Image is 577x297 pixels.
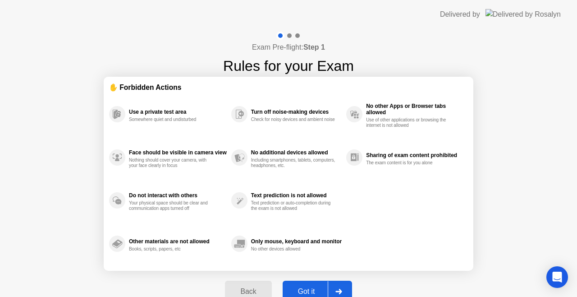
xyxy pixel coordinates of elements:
[251,117,336,122] div: Check for noisy devices and ambient noise
[129,117,214,122] div: Somewhere quiet and undisturbed
[366,152,463,158] div: Sharing of exam content prohibited
[129,246,214,252] div: Books, scripts, papers, etc
[485,9,561,19] img: Delivered by Rosalyn
[129,149,227,156] div: Face should be visible in camera view
[366,117,451,128] div: Use of other applications or browsing the internet is not allowed
[303,43,325,51] b: Step 1
[251,200,336,211] div: Text prediction or auto-completion during the exam is not allowed
[251,109,342,115] div: Turn off noise-making devices
[129,158,214,168] div: Nothing should cover your camera, with your face clearly in focus
[129,109,227,115] div: Use a private test area
[252,42,325,53] h4: Exam Pre-flight:
[251,238,342,245] div: Only mouse, keyboard and monitor
[285,288,328,296] div: Got it
[228,288,269,296] div: Back
[129,200,214,211] div: Your physical space should be clear and communication apps turned off
[129,192,227,199] div: Do not interact with others
[366,160,451,166] div: The exam content is for you alone
[440,9,480,20] div: Delivered by
[251,158,336,168] div: Including smartphones, tablets, computers, headphones, etc.
[251,149,342,156] div: No additional devices allowed
[129,238,227,245] div: Other materials are not allowed
[251,246,336,252] div: No other devices allowed
[109,82,468,93] div: ✋ Forbidden Actions
[366,103,463,116] div: No other Apps or Browser tabs allowed
[223,55,354,77] h1: Rules for your Exam
[546,266,568,288] div: Open Intercom Messenger
[251,192,342,199] div: Text prediction is not allowed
